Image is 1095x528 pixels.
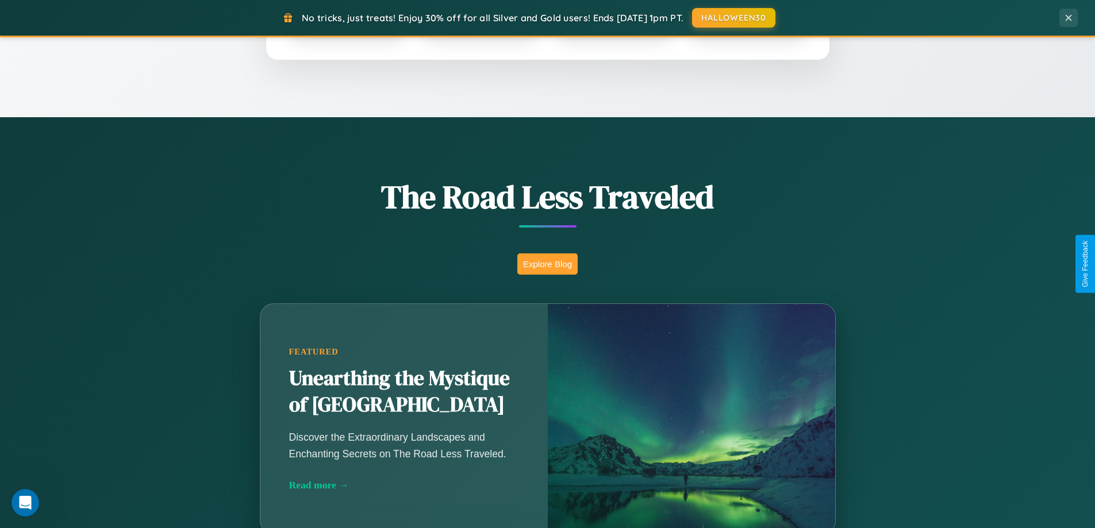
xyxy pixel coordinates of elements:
button: HALLOWEEN30 [692,8,775,28]
div: Featured [289,347,519,357]
p: Discover the Extraordinary Landscapes and Enchanting Secrets on The Road Less Traveled. [289,429,519,461]
div: Give Feedback [1081,241,1089,287]
h2: Unearthing the Mystique of [GEOGRAPHIC_DATA] [289,365,519,418]
button: Explore Blog [517,253,578,275]
h1: The Road Less Traveled [203,175,893,219]
div: Read more → [289,479,519,491]
span: No tricks, just treats! Enjoy 30% off for all Silver and Gold users! Ends [DATE] 1pm PT. [302,12,683,24]
iframe: Intercom live chat [11,489,39,517]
